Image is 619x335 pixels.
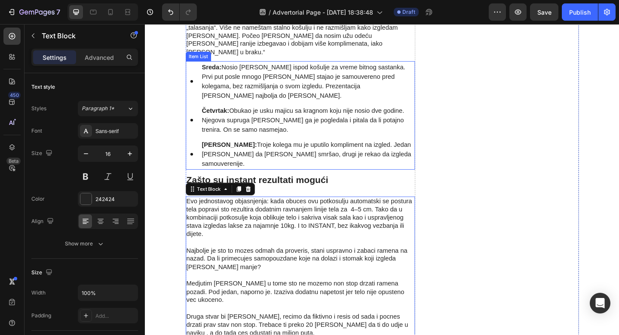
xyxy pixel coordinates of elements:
[31,289,46,297] div: Width
[530,3,558,21] button: Save
[3,3,64,21] button: 7
[62,89,292,120] p: Obukao je usku majicu sa kragnom koju nije nosio dve godine. Njegova supruga [PERSON_NAME] ga je ...
[62,90,92,98] strong: Četvrtak:
[162,3,197,21] div: Undo/Redo
[31,312,51,319] div: Padding
[537,9,552,16] span: Save
[78,101,138,116] button: Paragraph 1*
[31,148,54,159] div: Size
[85,53,114,62] p: Advanced
[62,127,122,135] strong: [PERSON_NAME]:
[95,195,136,203] div: 242424
[8,92,21,99] div: 450
[56,7,60,17] p: 7
[82,105,114,112] span: Paragraph 1*
[31,195,45,203] div: Color
[45,189,293,233] p: Evo jednostavog objasnjenja: kada obuces ovu potkosulju automatski se postura tela popravi sto re...
[55,176,84,183] div: Text Block
[31,83,55,91] div: Text style
[62,43,83,50] strong: Sreda:
[590,293,610,313] div: Open Intercom Messenger
[62,42,292,83] p: Nosio [PERSON_NAME] ispod košulje za vreme bitnog sastanka. Prvi put posle mnogo [PERSON_NAME] st...
[269,8,271,17] span: /
[44,163,294,177] h2: Zašto su instant rezultati mogući
[6,158,21,164] div: Beta
[95,312,136,320] div: Add...
[31,127,42,135] div: Font
[273,8,373,17] span: Advertorial Page - [DATE] 18:38:48
[62,126,292,157] p: Troje kolega mu je uputilo kompliment na izgled. Jedan [PERSON_NAME] da [PERSON_NAME] smršao, dru...
[31,236,138,251] button: Show more
[46,31,70,39] div: Item List
[402,8,415,16] span: Draft
[65,239,105,248] div: Show more
[78,285,138,301] input: Auto
[562,3,598,21] button: Publish
[42,31,115,41] p: Text Block
[145,24,619,335] iframe: Design area
[43,53,67,62] p: Settings
[31,105,46,112] div: Styles
[95,127,136,135] div: Sans-serif
[31,267,54,279] div: Size
[569,8,591,17] div: Publish
[31,216,55,227] div: Align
